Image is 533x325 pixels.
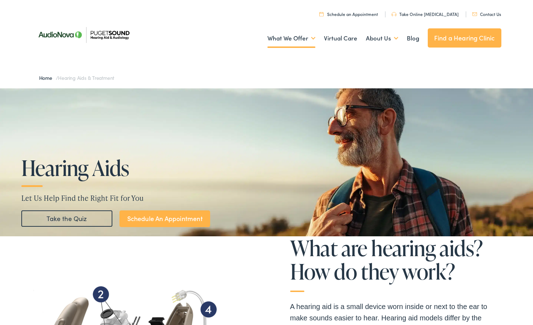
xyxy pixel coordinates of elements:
a: Blog [407,25,419,51]
p: Let Us Help Find the Right Fit for You [21,193,512,203]
img: utility icon [391,12,396,16]
img: utility icon [319,12,324,16]
h1: Hearing Aids [21,156,238,180]
a: Schedule An Appointment [119,210,210,227]
span: Hearing Aids & Treatment [58,74,114,81]
img: utility icon [472,12,477,16]
a: Home [39,74,56,81]
a: Virtual Care [324,25,357,51]
a: Contact Us [472,11,501,17]
a: Schedule an Appointment [319,11,378,17]
a: Take Online [MEDICAL_DATA] [391,11,459,17]
h2: What are hearing aids? How do they work? [290,236,501,292]
a: What We Offer [267,25,315,51]
a: About Us [366,25,398,51]
a: Find a Hearing Clinic [428,28,501,48]
a: Take the Quiz [21,210,112,227]
span: / [39,74,114,81]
